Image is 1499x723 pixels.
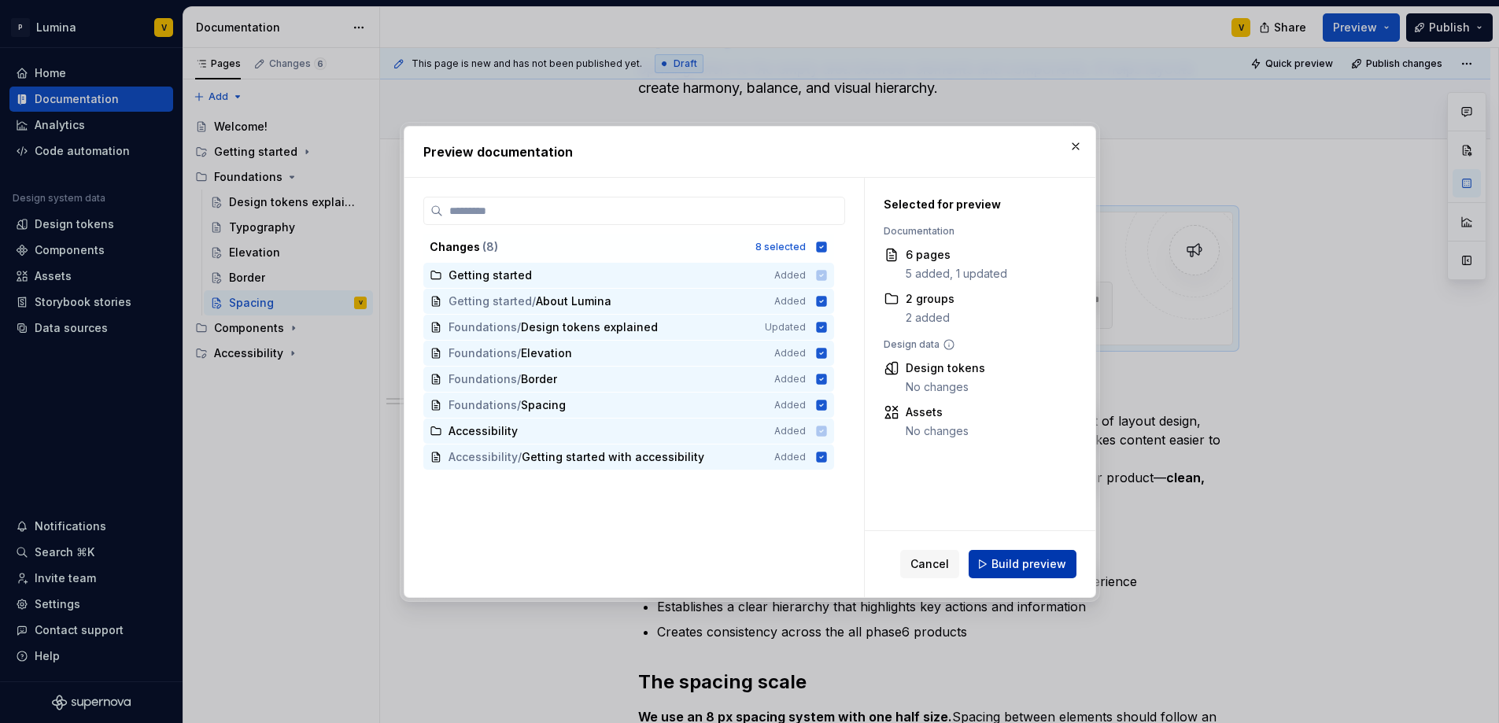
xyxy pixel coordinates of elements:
div: 2 groups [906,291,954,307]
span: Build preview [991,556,1066,572]
span: Added [774,373,806,385]
span: / [517,371,521,387]
span: About Lumina [536,293,611,309]
span: Border [521,371,557,387]
span: ( 8 ) [482,240,498,253]
div: Design tokens [906,360,985,376]
span: Spacing [521,397,566,413]
div: Changes [430,239,746,255]
span: Foundations [449,319,517,335]
div: Assets [906,404,969,420]
span: Added [774,347,806,360]
div: Design data [884,338,1058,351]
h2: Preview documentation [423,142,1076,161]
span: Getting started [449,293,532,309]
span: Accessibility [449,449,518,465]
div: 2 added [906,310,954,326]
div: Selected for preview [884,197,1058,212]
span: / [517,345,521,361]
button: Cancel [900,550,959,578]
span: Cancel [910,556,949,572]
div: 6 pages [906,247,1007,263]
div: 8 selected [755,241,806,253]
div: 5 added, 1 updated [906,266,1007,282]
span: / [517,319,521,335]
div: Documentation [884,225,1058,238]
span: Elevation [521,345,572,361]
span: Foundations [449,371,517,387]
span: Updated [765,321,806,334]
span: Foundations [449,345,517,361]
span: Design tokens explained [521,319,658,335]
span: Foundations [449,397,517,413]
span: / [532,293,536,309]
span: / [518,449,522,465]
span: / [517,397,521,413]
span: Added [774,451,806,463]
button: Build preview [969,550,1076,578]
div: No changes [906,379,985,395]
span: Getting started with accessibility [522,449,704,465]
span: Added [774,399,806,411]
div: No changes [906,423,969,439]
span: Added [774,295,806,308]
